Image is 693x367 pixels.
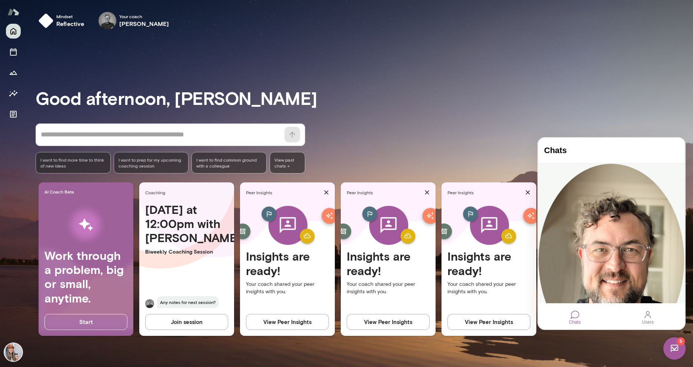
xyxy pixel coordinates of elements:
h4: Insights are ready! [447,249,530,278]
span: Coaching [145,189,231,195]
span: Peer Insights [246,189,321,195]
span: Any notes for next session? [157,296,219,308]
button: Mindsetreflective [36,9,90,33]
div: Chats [32,172,41,181]
span: Your coach [119,13,169,19]
button: Home [6,24,21,39]
span: I want to prep for my upcoming coaching session [119,157,184,169]
span: View past chats -> [270,152,305,173]
h4: Insights are ready! [246,249,329,278]
button: Join session [145,314,228,330]
img: Mento [7,5,19,19]
img: peer-insights [251,202,324,249]
img: mindset [39,13,53,28]
h4: Chats [6,8,140,17]
div: Users [105,172,114,181]
span: I want to find common ground with a colleague [196,157,262,169]
button: Growth Plan [6,65,21,80]
div: I want to find common ground with a colleague [191,152,267,173]
h6: reflective [56,19,84,28]
div: Dane HowardYour coach[PERSON_NAME] [93,9,174,33]
img: Dane Howard [99,12,116,30]
button: Sessions [6,44,21,59]
img: peer-insights [453,202,525,249]
button: Insights [6,86,21,101]
div: I want to find more time to think of new ideas [36,152,111,173]
h6: [PERSON_NAME] [119,19,169,28]
button: View Peer Insights [246,314,329,330]
h4: Work through a problem, big or small, anytime. [44,248,127,305]
button: Documents [6,107,21,122]
span: Peer Insights [447,189,522,195]
img: Dane [145,299,154,308]
img: peer-insights [352,202,424,249]
button: View Peer Insights [347,314,430,330]
p: Your coach shared your peer insights with you. [447,281,530,295]
div: I want to prep for my upcoming coaching session [114,152,189,173]
div: Users [104,181,116,186]
h3: Good afternoon, [PERSON_NAME] [36,87,693,108]
p: Your coach shared your peer insights with you. [347,281,430,295]
div: Chats [31,181,42,186]
button: View Peer Insights [447,314,530,330]
h4: [DATE] at 12:00pm with [PERSON_NAME] [145,202,228,245]
p: Your coach shared your peer insights with you. [246,281,329,295]
h4: Insights are ready! [347,249,430,278]
span: I want to find more time to think of new ideas [40,157,106,169]
img: Genny Dee [4,343,22,361]
span: Mindset [56,13,84,19]
span: AI Coach Beta [44,189,130,195]
img: AI Workflows [53,201,119,248]
button: Start [44,314,127,330]
span: Peer Insights [347,189,422,195]
p: Biweekly Coaching Session [145,248,228,255]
